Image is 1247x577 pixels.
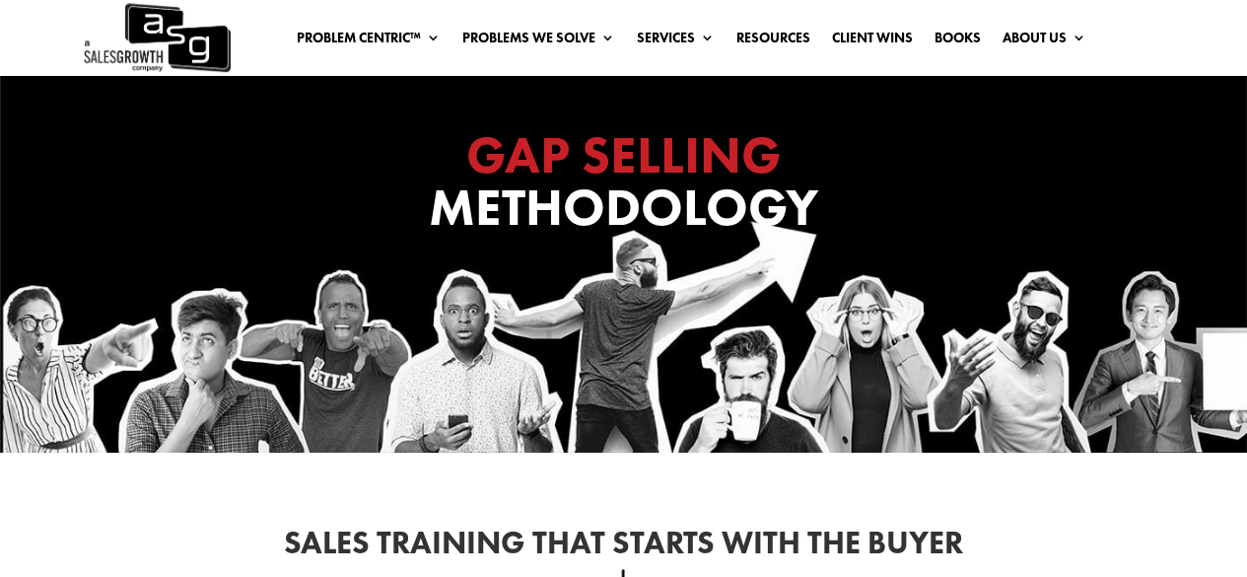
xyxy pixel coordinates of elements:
[935,31,981,52] a: Books
[832,31,913,52] a: Client Wins
[297,31,441,52] a: Problem Centric™
[1003,31,1086,52] a: About Us
[736,31,810,52] a: Resources
[466,121,781,188] span: GAP SELLING
[462,31,615,52] a: Problems We Solve
[637,31,715,52] a: Services
[230,129,1018,244] h1: Methodology
[125,528,1123,569] h2: Sales Training That Starts With the Buyer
